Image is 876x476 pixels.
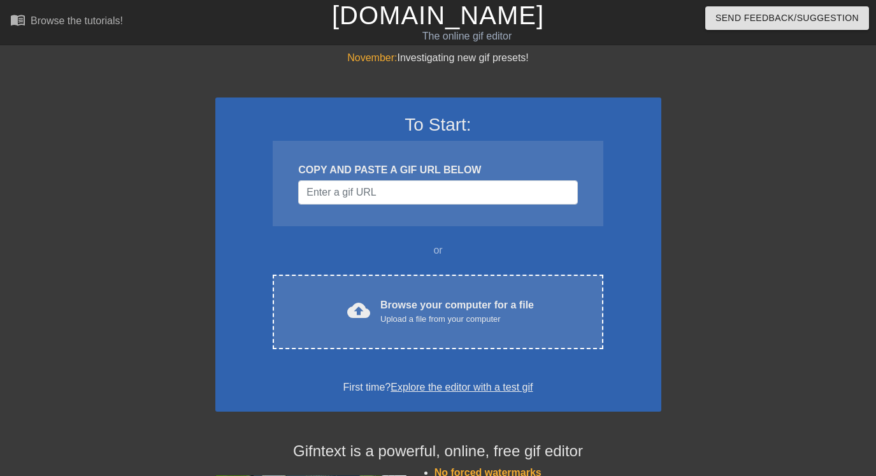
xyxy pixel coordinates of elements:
[380,313,534,326] div: Upload a file from your computer
[31,15,123,26] div: Browse the tutorials!
[10,12,25,27] span: menu_book
[232,114,645,136] h3: To Start:
[380,298,534,326] div: Browse your computer for a file
[705,6,869,30] button: Send Feedback/Suggestion
[347,52,397,63] span: November:
[298,180,577,205] input: Username
[232,380,645,395] div: First time?
[215,442,661,461] h4: Gifntext is a powerful, online, free gif editor
[332,1,544,29] a: [DOMAIN_NAME]
[298,29,635,44] div: The online gif editor
[10,12,123,32] a: Browse the tutorials!
[248,243,628,258] div: or
[298,162,577,178] div: COPY AND PASTE A GIF URL BELOW
[347,299,370,322] span: cloud_upload
[215,50,661,66] div: Investigating new gif presets!
[391,382,533,393] a: Explore the editor with a test gif
[715,10,859,26] span: Send Feedback/Suggestion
